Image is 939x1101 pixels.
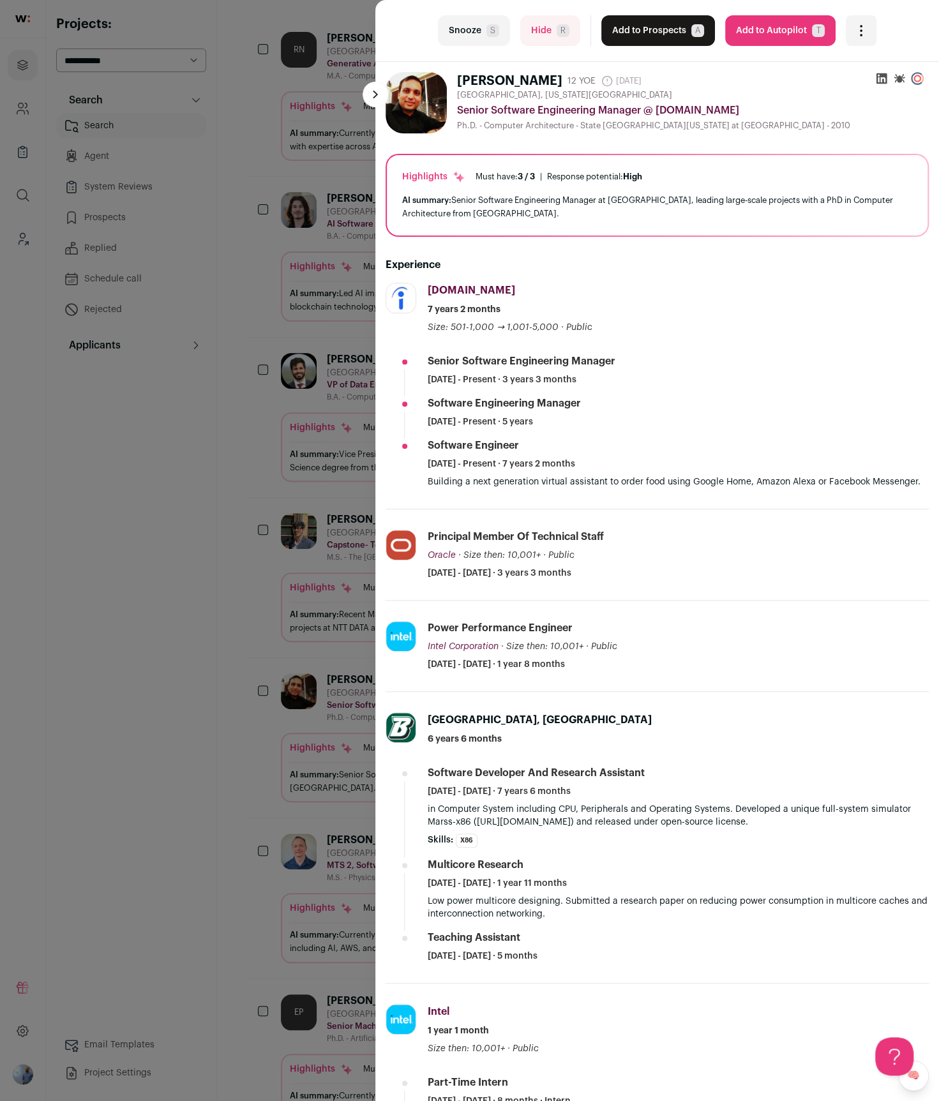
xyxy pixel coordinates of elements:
[591,642,617,651] span: Public
[561,321,564,334] span: ·
[438,15,510,46] button: SnoozeS
[428,803,929,828] p: in Computer System including CPU, Peripherals and Operating Systems. Developed a unique full-syst...
[601,75,642,87] span: [DATE]
[476,172,642,182] ul: |
[428,323,559,332] span: Size: 501-1,000 → 1,001-5,000
[428,476,929,488] p: Building a next generation virtual assistant to order food using Google Home, Amazon Alexa or Fac...
[402,193,912,220] div: Senior Software Engineering Manager at [GEOGRAPHIC_DATA], leading large-scale projects with a PhD...
[601,15,715,46] button: Add to ProspectsA
[812,24,825,37] span: T
[547,172,642,182] div: Response potential:
[428,834,453,846] span: Skills:
[386,72,447,133] img: 1e52bb8214c37ee010a3db6a770c4e72995022420bb07099d142e1a3905b620b.jpg
[567,75,596,87] div: 12 YOE
[428,931,520,945] div: Teaching Assistant
[386,1005,416,1034] img: 9428a2850fa2be040e5838e8a77af989d17adc7f1b622af2aa10c4563330801f.jpg
[428,285,515,296] span: [DOMAIN_NAME]
[428,1007,449,1017] span: Intel
[428,438,519,453] div: Software Engineer
[428,303,500,316] span: 7 years 2 months
[898,1060,929,1091] a: 🧠
[428,551,456,560] span: Oracle
[402,170,465,183] div: Highlights
[428,895,929,920] p: Low power multicore designing. Submitted a research paper on reducing power consumption in multic...
[428,1075,508,1090] div: Part-time Intern
[725,15,836,46] button: Add to AutopilotT
[428,1024,489,1037] span: 1 year 1 month
[875,1037,913,1075] iframe: Help Scout Beacon - Open
[457,103,929,118] div: Senior Software Engineering Manager @ [DOMAIN_NAME]
[386,257,929,273] h2: Experience
[428,416,533,428] span: [DATE] - Present · 5 years
[428,396,581,410] div: Software Engineering Manager
[428,733,502,745] span: 6 years 6 months
[428,950,537,962] span: [DATE] - [DATE] · 5 months
[428,858,523,872] div: Multicore Research
[623,172,642,181] span: High
[428,785,571,798] span: [DATE] - [DATE] · 7 years 6 months
[428,354,615,368] div: Senior Software Engineering Manager
[386,622,416,651] img: 9428a2850fa2be040e5838e8a77af989d17adc7f1b622af2aa10c4563330801f.jpg
[566,323,592,332] span: Public
[557,24,569,37] span: R
[476,172,535,182] div: Must have:
[428,621,573,635] div: Power Performance Engineer
[586,640,589,653] span: ·
[457,90,672,100] span: [GEOGRAPHIC_DATA], [US_STATE][GEOGRAPHIC_DATA]
[457,121,929,131] div: Ph.D. - Computer Architecture - State [GEOGRAPHIC_DATA][US_STATE] at [GEOGRAPHIC_DATA] - 2010
[548,551,575,560] span: Public
[428,458,575,470] span: [DATE] - Present · 7 years 2 months
[386,283,416,313] img: 080d0b9062162cb6857317cdd39678c55101c47634348d838b00bf0ce4bee211.jpg
[428,373,576,386] span: [DATE] - Present · 3 years 3 months
[428,766,645,780] div: Software Developer and Research Assistant
[507,1042,510,1055] span: ·
[457,72,562,90] h1: [PERSON_NAME]
[846,15,876,46] button: Open dropdown
[386,713,416,742] img: 7f5362acbe55eca098bbd389d5780fa0a1f4d2012bb63b14b19fa641669e761d.jpg
[501,642,583,651] span: · Size then: 10,001+
[458,551,541,560] span: · Size then: 10,001+
[543,549,546,562] span: ·
[691,24,704,37] span: A
[428,1044,505,1053] span: Size then: 10,001+
[513,1044,539,1053] span: Public
[486,24,499,37] span: S
[428,877,567,890] span: [DATE] - [DATE] · 1 year 11 months
[428,530,604,544] div: Principal Member Of Technical Staff
[428,642,499,651] span: Intel Corporation
[518,172,535,181] span: 3 / 3
[456,834,477,848] li: X86
[520,15,580,46] button: HideR
[402,196,451,204] span: AI summary:
[428,658,565,671] span: [DATE] - [DATE] · 1 year 8 months
[386,530,416,560] img: 9c76a23364af62e4939d45365de87dc0abf302c6cae1b266b89975f952efb27b.png
[428,715,652,725] span: [GEOGRAPHIC_DATA], [GEOGRAPHIC_DATA]
[428,567,571,580] span: [DATE] - [DATE] · 3 years 3 months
